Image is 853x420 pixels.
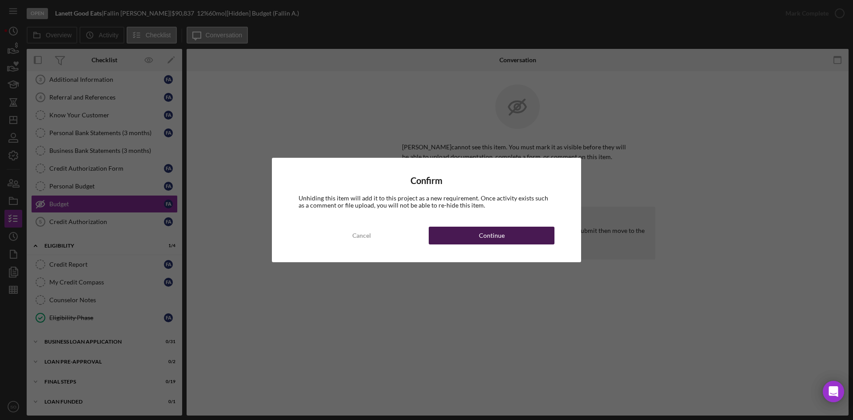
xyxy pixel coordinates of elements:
button: Continue [429,227,554,244]
div: Unhiding this item will add it to this project as a new requirement. Once activity exists such as... [299,195,554,209]
div: Continue [479,227,505,244]
button: Cancel [299,227,424,244]
div: Open Intercom Messenger [823,381,844,402]
div: Cancel [352,227,371,244]
h4: Confirm [299,176,554,186]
